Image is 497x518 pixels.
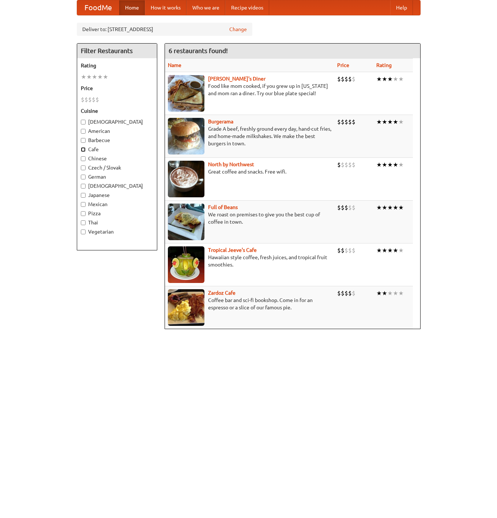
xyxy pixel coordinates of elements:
[208,161,254,167] a: North by Northwest
[81,118,153,126] label: [DEMOGRAPHIC_DATA]
[86,73,92,81] li: ★
[344,289,348,297] li: $
[398,118,404,126] li: ★
[81,147,86,152] input: Cafe
[81,211,86,216] input: Pizza
[348,246,352,254] li: $
[97,73,103,81] li: ★
[81,164,153,171] label: Czech / Slovak
[81,202,86,207] input: Mexican
[382,118,387,126] li: ★
[341,75,344,83] li: $
[352,246,355,254] li: $
[168,297,331,311] p: Coffee bar and sci-fi bookshop. Come in for an espresso or a slice of our famous pie.
[168,62,181,68] a: Name
[81,230,86,234] input: Vegetarian
[376,118,382,126] li: ★
[77,0,119,15] a: FoodMe
[393,204,398,212] li: ★
[81,156,86,161] input: Chinese
[348,75,352,83] li: $
[337,62,349,68] a: Price
[352,75,355,83] li: $
[168,118,204,154] img: burgerama.jpg
[168,246,204,283] img: jeeves.jpg
[81,120,86,124] input: [DEMOGRAPHIC_DATA]
[168,75,204,112] img: sallys.jpg
[81,138,86,143] input: Barbecue
[376,62,392,68] a: Rating
[344,204,348,212] li: $
[393,161,398,169] li: ★
[81,173,153,180] label: German
[387,204,393,212] li: ★
[95,96,99,104] li: $
[208,204,238,210] a: Full of Beans
[81,155,153,162] label: Chinese
[398,204,404,212] li: ★
[376,246,382,254] li: ★
[382,161,387,169] li: ★
[337,289,341,297] li: $
[337,204,341,212] li: $
[77,23,252,36] div: Deliver to: [STREET_ADDRESS]
[81,146,153,153] label: Cafe
[81,165,86,170] input: Czech / Slovak
[81,191,153,199] label: Japanese
[398,246,404,254] li: ★
[81,62,153,69] h5: Rating
[208,290,236,296] b: Zardoz Cafe
[92,73,97,81] li: ★
[348,204,352,212] li: $
[168,125,331,147] p: Grade A beef, freshly ground every day, hand-cut fries, and home-made milkshakes. We make the bes...
[348,118,352,126] li: $
[119,0,145,15] a: Home
[81,107,153,115] h5: Cuisine
[168,211,331,226] p: We roast on premises to give you the best cup of coffee in town.
[168,204,204,240] img: beans.jpg
[81,193,86,198] input: Japanese
[337,161,341,169] li: $
[81,96,84,104] li: $
[77,44,157,58] h4: Filter Restaurants
[382,75,387,83] li: ★
[81,182,153,190] label: [DEMOGRAPHIC_DATA]
[352,204,355,212] li: $
[168,82,331,97] p: Food like mom cooked, if you grew up in [US_STATE] and mom ran a diner. Try our blue plate special!
[81,73,86,81] li: ★
[337,246,341,254] li: $
[81,175,86,179] input: German
[398,75,404,83] li: ★
[208,247,257,253] a: Tropical Jeeve's Cafe
[382,204,387,212] li: ★
[376,289,382,297] li: ★
[84,96,88,104] li: $
[81,129,86,134] input: American
[393,289,398,297] li: ★
[387,75,393,83] li: ★
[145,0,187,15] a: How it works
[348,289,352,297] li: $
[352,161,355,169] li: $
[169,47,228,54] ng-pluralize: 6 restaurants found!
[337,75,341,83] li: $
[387,246,393,254] li: ★
[393,75,398,83] li: ★
[393,246,398,254] li: ★
[390,0,413,15] a: Help
[382,246,387,254] li: ★
[81,85,153,92] h5: Price
[376,75,382,83] li: ★
[81,219,153,226] label: Thai
[88,96,92,104] li: $
[229,26,247,33] a: Change
[208,119,233,124] a: Burgerama
[81,201,153,208] label: Mexican
[187,0,225,15] a: Who we are
[81,210,153,217] label: Pizza
[208,76,266,82] b: [PERSON_NAME]'s Diner
[398,289,404,297] li: ★
[387,161,393,169] li: ★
